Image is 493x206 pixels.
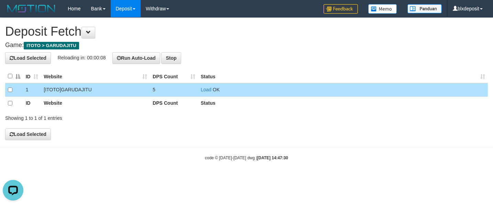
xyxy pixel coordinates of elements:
th: DPS Count: activate to sort column ascending [150,70,198,83]
th: Status [198,96,488,110]
th: DPS Count [150,96,198,110]
th: Status: activate to sort column ascending [198,70,488,83]
h1: Deposit Fetch [5,25,488,38]
strong: [DATE] 14:47:30 [257,156,288,160]
button: Load Selected [5,128,51,140]
button: Stop [161,52,181,64]
span: 5 [153,87,155,92]
a: Load [201,87,211,92]
img: Feedback.jpg [324,4,358,14]
div: Showing 1 to 1 of 1 entries [5,112,200,122]
img: MOTION_logo.png [5,3,57,14]
span: Reloading in: 00:00:08 [57,55,106,60]
td: [ITOTO] GARUDAJITU [41,83,150,97]
th: Website [41,96,150,110]
span: OK [213,87,220,92]
button: Open LiveChat chat widget [3,3,23,23]
span: ITOTO > GARUDAJITU [24,42,79,49]
td: 1 [23,83,41,97]
th: ID: activate to sort column ascending [23,70,41,83]
small: code © [DATE]-[DATE] dwg | [205,156,288,160]
button: Run Auto-Load [112,52,160,64]
th: ID [23,96,41,110]
button: Load Selected [5,52,51,64]
img: Button%20Memo.svg [368,4,397,14]
th: Website: activate to sort column ascending [41,70,150,83]
h4: Game: [5,42,488,49]
img: panduan.png [407,4,442,13]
